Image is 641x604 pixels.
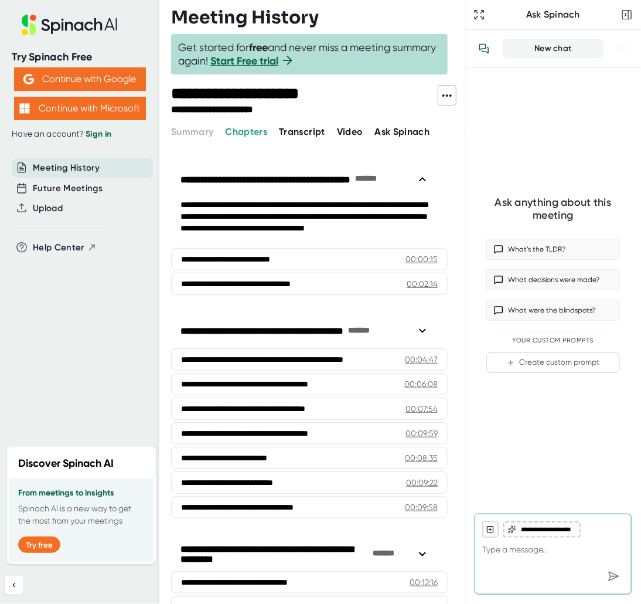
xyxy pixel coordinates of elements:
[410,576,438,588] div: 00:12:16
[249,41,268,54] b: free
[12,129,148,140] div: Have an account?
[337,126,363,137] span: Video
[225,125,267,139] button: Chapters
[375,126,430,137] span: Ask Spinach
[405,253,438,265] div: 00:00:15
[18,537,60,553] button: Try free
[404,378,438,390] div: 00:06:08
[33,161,100,175] button: Meeting History
[405,427,438,439] div: 00:09:59
[619,6,635,23] button: Close conversation sidebar
[33,182,103,195] button: Future Meetings
[12,50,148,64] div: Try Spinach Free
[486,337,620,345] div: Your Custom Prompts
[14,97,146,120] button: Continue with Microsoft
[405,403,438,415] div: 00:07:54
[486,269,620,290] button: What decisions were made?
[86,129,111,139] a: Sign in
[407,278,438,290] div: 00:02:14
[14,67,146,91] button: Continue with Google
[171,125,213,139] button: Summary
[405,501,438,513] div: 00:09:58
[18,456,114,471] h2: Discover Spinach AI
[486,352,620,373] button: Create custom prompt
[375,125,430,139] button: Ask Spinach
[18,503,145,527] p: Spinach AI is a new way to get the most from your meetings
[486,300,620,321] button: What were the blindspots?
[178,41,441,67] span: Get started for and never miss a meeting summary again!
[225,126,267,137] span: Chapters
[33,241,97,255] button: Help Center
[18,488,145,498] h3: From meetings to insights
[405,354,438,365] div: 00:04:47
[487,9,619,21] div: Ask Spinach
[33,241,84,255] span: Help Center
[510,43,596,54] div: New chat
[471,6,487,23] button: Expand to Ask Spinach page
[5,576,23,595] button: Collapse sidebar
[603,566,624,587] div: Send message
[279,125,325,139] button: Transcript
[486,239,620,260] button: What’s the TLDR?
[171,7,319,28] h3: Meeting History
[486,196,620,222] div: Ask anything about this meeting
[406,477,438,488] div: 00:09:22
[472,37,496,60] button: View conversation history
[210,55,278,67] a: Start Free trial
[279,126,325,137] span: Transcript
[337,125,363,139] button: Video
[23,74,34,84] img: Aehbyd4JwY73AAAAAElFTkSuQmCC
[33,202,63,215] button: Upload
[171,126,213,137] span: Summary
[405,452,438,464] div: 00:08:35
